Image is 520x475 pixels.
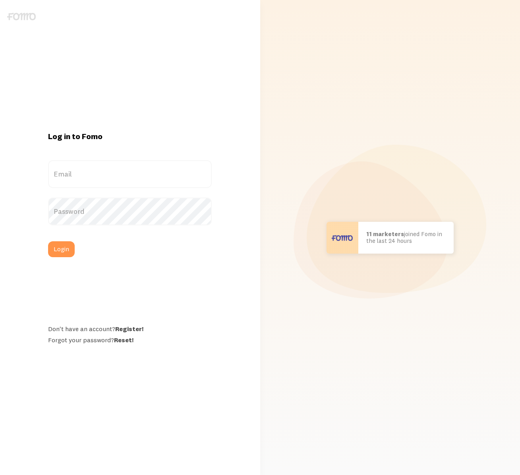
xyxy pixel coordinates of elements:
[48,198,212,225] label: Password
[48,336,212,344] div: Forgot your password?
[327,222,358,254] img: User avatar
[48,325,212,333] div: Don't have an account?
[115,325,143,333] a: Register!
[48,160,212,188] label: Email
[48,241,75,257] button: Login
[7,13,36,20] img: fomo-logo-gray-b99e0e8ada9f9040e2984d0d95b3b12da0074ffd48d1e5cb62ac37fc77b0b268.svg
[114,336,133,344] a: Reset!
[48,131,212,142] h1: Log in to Fomo
[366,231,446,244] p: joined Fomo in the last 24 hours
[366,230,404,238] b: 11 marketers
